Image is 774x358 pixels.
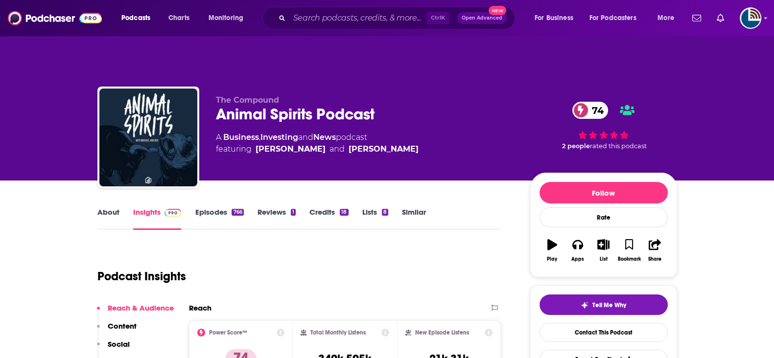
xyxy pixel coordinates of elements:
span: featuring [216,143,419,155]
p: Reach & Audience [108,303,174,313]
span: Ctrl K [426,12,449,24]
h2: New Episode Listens [415,329,469,336]
a: InsightsPodchaser Pro [133,207,182,230]
span: Podcasts [121,11,150,25]
img: User Profile [740,7,761,29]
button: open menu [528,10,586,26]
div: 8 [382,209,388,216]
button: Show profile menu [740,7,761,29]
a: Episodes766 [195,207,243,230]
img: Podchaser - Follow, Share and Rate Podcasts [8,9,102,27]
span: rated this podcast [590,142,647,150]
button: Social [97,339,130,358]
button: List [590,233,616,268]
div: [PERSON_NAME] [349,143,419,155]
button: Reach & Audience [97,303,174,321]
h2: Power Score™ [209,329,247,336]
h2: Reach [189,303,211,313]
div: List [600,256,608,262]
p: Content [108,321,137,331]
button: Apps [565,233,590,268]
span: 2 people [562,142,590,150]
span: New [489,6,506,15]
a: Investing [260,133,298,142]
button: open menu [583,10,651,26]
div: Rate [539,207,668,227]
button: Content [97,321,137,339]
span: , [259,133,260,142]
div: 766 [232,209,243,216]
a: Business [223,133,259,142]
button: tell me why sparkleTell Me Why [539,294,668,315]
span: Open Advanced [462,16,502,21]
a: Reviews1 [258,207,296,230]
img: Podchaser Pro [164,209,182,217]
div: A podcast [216,132,419,155]
span: and [298,133,313,142]
button: Open AdvancedNew [457,12,507,24]
span: For Podcasters [589,11,636,25]
button: open menu [651,10,686,26]
div: 74 2 peoplerated this podcast [530,95,677,156]
div: Apps [571,256,584,262]
img: tell me why sparkle [581,301,588,309]
a: Ben Carlson [256,143,326,155]
a: Show notifications dropdown [688,10,705,26]
button: Bookmark [616,233,642,268]
div: 18 [340,209,348,216]
span: Charts [168,11,189,25]
a: Contact This Podcast [539,323,668,342]
a: Similar [402,207,426,230]
div: Bookmark [617,256,640,262]
div: Play [547,256,557,262]
div: Share [648,256,661,262]
span: The Compound [216,95,279,105]
div: 1 [291,209,296,216]
button: open menu [202,10,256,26]
input: Search podcasts, credits, & more... [289,10,426,26]
a: About [97,207,119,230]
button: open menu [115,10,163,26]
a: News [313,133,336,142]
span: More [657,11,674,25]
span: 74 [582,102,609,119]
span: Monitoring [209,11,243,25]
p: Social [108,339,130,349]
div: Search podcasts, credits, & more... [272,7,524,29]
h2: Total Monthly Listens [310,329,366,336]
button: Share [642,233,667,268]
a: Show notifications dropdown [713,10,728,26]
a: Charts [162,10,195,26]
h1: Podcast Insights [97,269,186,284]
a: 74 [572,102,609,119]
a: Lists8 [362,207,388,230]
img: Animal Spirits Podcast [99,89,197,186]
button: Play [539,233,565,268]
span: Logged in as tdunyak [740,7,761,29]
button: Follow [539,182,668,203]
span: and [329,143,345,155]
a: Credits18 [309,207,348,230]
span: Tell Me Why [592,301,626,309]
span: For Business [535,11,573,25]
